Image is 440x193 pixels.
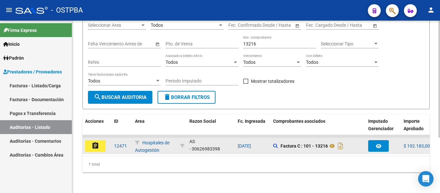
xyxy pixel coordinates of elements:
[238,119,265,124] span: Fc. Ingresada
[366,114,401,143] datatable-header-cell: Imputado Gerenciador
[114,143,127,149] span: 12471
[85,119,104,124] span: Acciones
[336,141,345,151] i: Descargar documento
[135,119,145,124] span: Area
[257,23,289,28] input: Fecha fin
[135,140,169,153] span: Hospitales de Autogestión
[151,23,163,28] span: Todos
[306,60,318,65] span: Todos
[158,91,215,104] button: Borrar Filtros
[94,94,147,100] span: Buscar Auditoria
[321,41,373,47] span: Seleccionar Tipo
[88,91,152,104] button: Buscar Auditoria
[5,6,13,14] mat-icon: menu
[243,60,255,65] span: Todos
[187,114,235,143] datatable-header-cell: Razon Social
[94,93,101,101] mat-icon: search
[51,3,83,17] span: - OSTPBA
[251,77,294,85] span: Mostrar totalizadores
[189,119,216,124] span: Razon Social
[88,78,100,83] span: Todos
[91,142,99,150] mat-icon: assignment
[294,22,301,29] button: Open calendar
[3,54,24,62] span: Padrón
[427,6,435,14] mat-icon: person
[189,139,233,153] div: - 30626983398
[368,119,394,131] span: Imputado Gerenciador
[114,119,118,124] span: ID
[111,114,132,143] datatable-header-cell: ID
[371,22,378,29] button: Open calendar
[163,94,210,100] span: Borrar Filtros
[281,143,328,149] strong: Factura C : 101 - 13216
[88,23,140,28] span: Seleccionar Area
[273,119,325,124] span: Comprobantes asociados
[154,41,161,47] button: Open calendar
[3,27,37,34] span: Firma Express
[271,114,366,143] datatable-header-cell: Comprobantes asociados
[3,41,20,48] span: Inicio
[418,171,434,187] div: Open Intercom Messenger
[3,68,62,75] span: Prestadores / Proveedores
[163,93,171,101] mat-icon: delete
[401,114,436,143] datatable-header-cell: Importe Aprobado
[335,23,367,28] input: Fecha fin
[228,23,252,28] input: Fecha inicio
[306,23,330,28] input: Fecha inicio
[404,119,424,131] span: Importe Aprobado
[235,114,271,143] datatable-header-cell: Fc. Ingresada
[166,60,178,65] span: Todos
[132,114,177,143] datatable-header-cell: Area
[82,114,111,143] datatable-header-cell: Acciones
[82,156,430,172] div: 1 total
[404,143,430,149] span: $ 192.183,00
[238,143,251,149] span: [DATE]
